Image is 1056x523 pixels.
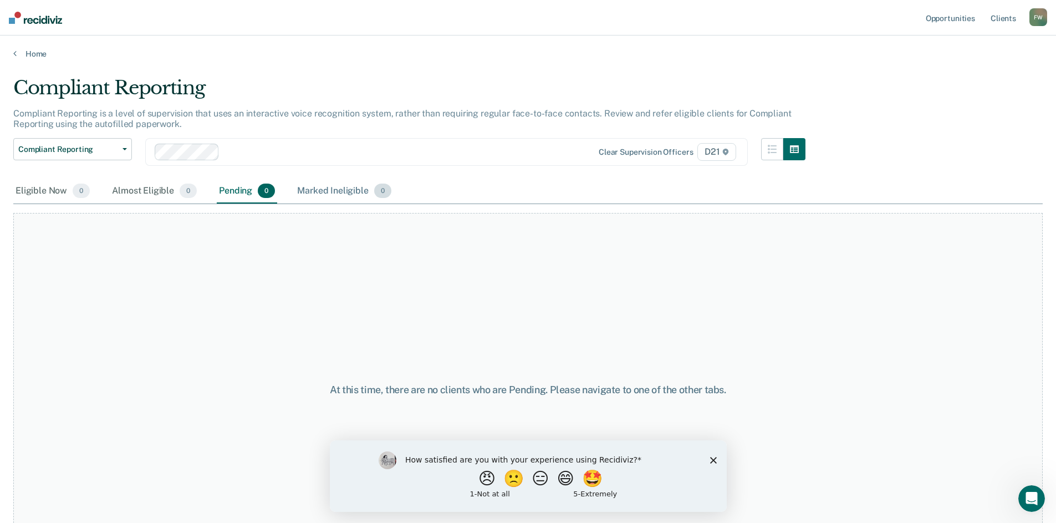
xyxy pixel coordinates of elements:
[697,143,736,161] span: D21
[599,148,693,157] div: Clear supervision officers
[13,49,1043,59] a: Home
[258,184,275,198] span: 0
[295,179,394,204] div: Marked Ineligible0
[13,108,791,129] p: Compliant Reporting is a level of supervision that uses an interactive voice recognition system, ...
[217,179,277,204] div: Pending0
[13,77,805,108] div: Compliant Reporting
[180,184,197,198] span: 0
[9,12,62,24] img: Recidiviz
[18,145,118,154] span: Compliant Reporting
[1018,485,1045,512] iframe: Intercom live chat
[1029,8,1047,26] div: F W
[374,184,391,198] span: 0
[110,179,199,204] div: Almost Eligible0
[271,384,785,396] div: At this time, there are no clients who are Pending. Please navigate to one of the other tabs.
[73,184,90,198] span: 0
[13,179,92,204] div: Eligible Now0
[1029,8,1047,26] button: FW
[13,138,132,160] button: Compliant Reporting
[330,440,727,512] iframe: Survey by Kim from Recidiviz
